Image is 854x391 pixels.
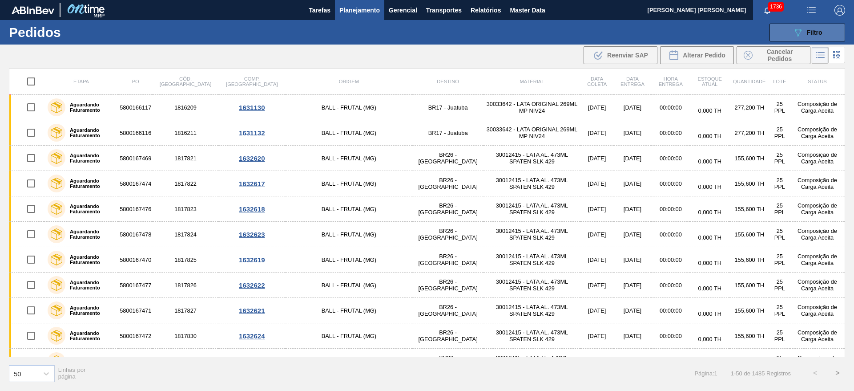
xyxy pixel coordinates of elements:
[118,298,153,323] td: 5800167471
[580,171,614,196] td: [DATE]
[65,280,115,290] label: Aguardando Faturamento
[698,183,721,190] span: 0,000 TH
[614,95,652,120] td: [DATE]
[769,95,790,120] td: 25 PPL
[153,95,218,120] td: 1816209
[731,370,791,377] span: 1 - 50 de 1485 Registros
[660,46,734,64] div: Alterar Pedido
[614,247,652,273] td: [DATE]
[9,120,845,146] a: Aguardando Faturamento58001661161816211BALL - FRUTAL (MG)BR17 - Juatuba30033642 - LATA ORIGINAL 2...
[790,298,845,323] td: Composição de Carga Aceita
[153,146,218,171] td: 1817821
[412,196,483,222] td: BR26 - [GEOGRAPHIC_DATA]
[483,146,580,171] td: 30012415 - LATA AL. 473ML SPATEN SLK 429
[729,120,769,146] td: 277,200 TH
[12,6,54,14] img: TNhmsLtSVTkK8tSr43FrP2fwEKptu5GPRR3wAAAABJRU5ErkJggg==
[651,196,690,222] td: 00:00:00
[9,95,845,120] a: Aguardando Faturamento58001661171816209BALL - FRUTAL (MG)BR17 - Juatuba30033642 - LATA ORIGINAL 2...
[220,307,284,314] div: 1632621
[580,196,614,222] td: [DATE]
[614,222,652,247] td: [DATE]
[651,349,690,374] td: 00:00:00
[698,285,721,292] span: 0,000 TH
[651,146,690,171] td: 00:00:00
[698,107,721,114] span: 0,000 TH
[729,171,769,196] td: 155,600 TH
[769,222,790,247] td: 25 PPL
[729,247,769,273] td: 155,600 TH
[118,171,153,196] td: 5800167474
[412,222,483,247] td: BR26 - [GEOGRAPHIC_DATA]
[118,247,153,273] td: 5800167470
[483,323,580,349] td: 30012415 - LATA AL. 473ML SPATEN SLK 429
[790,171,845,196] td: Composição de Carga Aceita
[580,120,614,146] td: [DATE]
[790,120,845,146] td: Composição de Carga Aceita
[790,273,845,298] td: Composição de Carga Aceita
[520,79,544,84] span: Material
[790,196,845,222] td: Composição de Carga Aceita
[651,95,690,120] td: 00:00:00
[118,349,153,374] td: 5800167467
[659,76,683,87] span: Hora Entrega
[804,362,826,384] button: <
[220,231,284,238] div: 1632623
[220,281,284,289] div: 1632622
[118,222,153,247] td: 5800167478
[483,222,580,247] td: 30012415 - LATA AL. 473ML SPATEN SLK 429
[790,349,845,374] td: Composição de Carga Aceita
[118,95,153,120] td: 5800166117
[9,222,845,247] a: Aguardando Faturamento58001674781817824BALL - FRUTAL (MG)BR26 - [GEOGRAPHIC_DATA]30012415 - LATA ...
[286,247,412,273] td: BALL - FRUTAL (MG)
[587,76,607,87] span: Data coleta
[698,336,721,342] span: 0,000 TH
[132,79,139,84] span: PO
[729,298,769,323] td: 155,600 TH
[614,273,652,298] td: [DATE]
[614,196,652,222] td: [DATE]
[790,323,845,349] td: Composição de Carga Aceita
[220,155,284,162] div: 1632620
[729,222,769,247] td: 155,600 TH
[58,367,86,380] span: Linhas por página
[729,146,769,171] td: 155,600 TH
[412,273,483,298] td: BR26 - [GEOGRAPHIC_DATA]
[790,222,845,247] td: Composição de Carga Aceita
[483,171,580,196] td: 30012415 - LATA AL. 473ML SPATEN SLK 429
[807,29,822,36] span: Filtro
[698,234,721,241] span: 0,000 TH
[620,76,645,87] span: Data entrega
[729,349,769,374] td: 155,600 TH
[153,196,218,222] td: 1817823
[769,24,845,41] button: Filtro
[651,120,690,146] td: 00:00:00
[584,46,657,64] button: Reenviar SAP
[9,146,845,171] a: Aguardando Faturamento58001674691817821BALL - FRUTAL (MG)BR26 - [GEOGRAPHIC_DATA]30012415 - LATA ...
[65,254,115,265] label: Aguardando Faturamento
[118,273,153,298] td: 5800167477
[769,298,790,323] td: 25 PPL
[426,5,462,16] span: Transportes
[412,349,483,374] td: BR26 - [GEOGRAPHIC_DATA]
[220,332,284,340] div: 1632624
[339,5,380,16] span: Planejamento
[808,79,826,84] span: Status
[65,102,115,113] label: Aguardando Faturamento
[694,370,717,377] span: Página : 1
[220,129,284,137] div: 1631132
[153,171,218,196] td: 1817822
[412,95,483,120] td: BR17 - Juatuba
[412,146,483,171] td: BR26 - [GEOGRAPHIC_DATA]
[65,356,115,367] label: Aguardando Faturamento
[153,323,218,349] td: 1817830
[580,298,614,323] td: [DATE]
[651,247,690,273] td: 00:00:00
[471,5,501,16] span: Relatórios
[9,349,845,374] a: Aguardando Faturamento58001674671817831BALL - FRUTAL (MG)BR26 - [GEOGRAPHIC_DATA]30012415 - LATA ...
[790,247,845,273] td: Composição de Carga Aceita
[9,298,845,323] a: Aguardando Faturamento58001674711817827BALL - FRUTAL (MG)BR26 - [GEOGRAPHIC_DATA]30012415 - LATA ...
[698,209,721,216] span: 0,000 TH
[510,5,545,16] span: Master Data
[651,298,690,323] td: 00:00:00
[806,5,817,16] img: userActions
